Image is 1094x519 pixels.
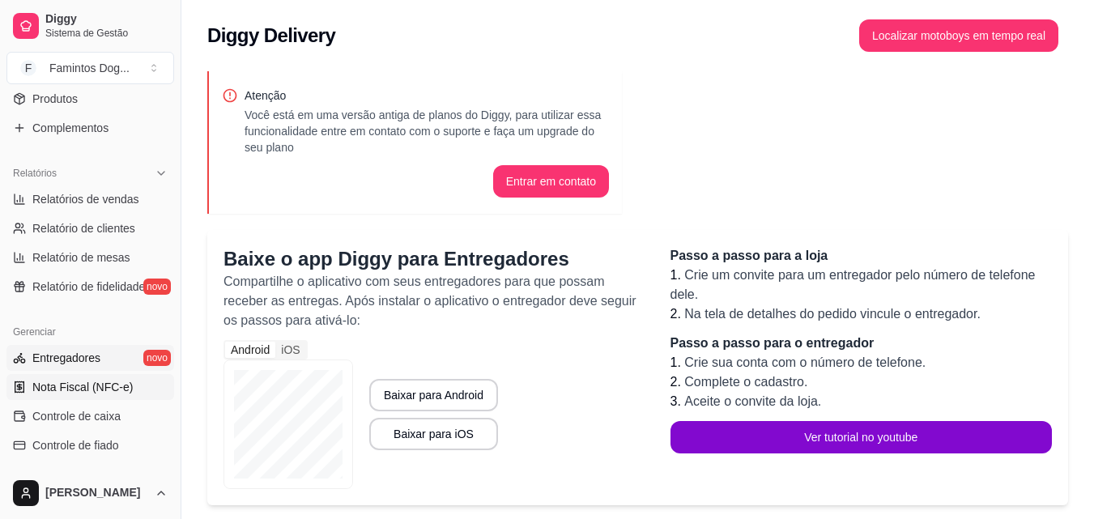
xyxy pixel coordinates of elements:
div: Android [225,342,275,358]
li: 2. [670,304,1053,324]
span: Produtos [32,91,78,107]
li: 3. [670,392,1053,411]
span: Controle de fiado [32,437,119,453]
div: Gerenciar [6,319,174,345]
span: Crie um convite para um entregador pelo número de telefone dele. [670,268,1036,301]
p: Atenção [245,87,609,104]
p: Você está em uma versão antiga de planos do Diggy, para utilizar essa funcionalidade entre em con... [245,107,609,155]
span: Relatórios [13,167,57,180]
div: Famintos Dog ... [49,60,130,76]
li: 1. [670,353,1053,372]
span: Cupons [32,466,71,483]
button: [PERSON_NAME] [6,474,174,513]
span: Relatório de clientes [32,220,135,236]
button: Baixar para Android [369,379,498,411]
button: Localizar motoboys em tempo real [859,19,1058,52]
span: Complete o cadastro. [684,375,807,389]
span: F [20,60,36,76]
button: Baixar para iOS [369,418,498,450]
a: Relatório de clientes [6,215,174,241]
a: Relatório de mesas [6,245,174,270]
a: Controle de fiado [6,432,174,458]
p: Passo a passo para o entregador [670,334,1053,353]
span: Relatório de mesas [32,249,130,266]
a: DiggySistema de Gestão [6,6,174,45]
span: Nota Fiscal (NFC-e) [32,379,133,395]
a: Produtos [6,86,174,112]
span: Na tela de detalhes do pedido vincule o entregador. [684,307,981,321]
span: [PERSON_NAME] [45,486,148,500]
a: Controle de caixa [6,403,174,429]
span: Complementos [32,120,109,136]
span: Controle de caixa [32,408,121,424]
h2: Diggy Delivery [207,23,335,49]
p: Baixe o app Diggy para Entregadores [223,246,638,272]
span: Aceite o convite da loja. [684,394,821,408]
button: Entrar em contato [493,165,609,198]
div: iOS [275,342,305,358]
span: Entregadores [32,350,100,366]
span: Diggy [45,12,168,27]
a: Relatório de fidelidadenovo [6,274,174,300]
a: Nota Fiscal (NFC-e) [6,374,174,400]
button: Select a team [6,52,174,84]
a: Cupons [6,462,174,487]
span: Relatórios de vendas [32,191,139,207]
a: Relatórios de vendas [6,186,174,212]
li: 2. [670,372,1053,392]
a: Complementos [6,115,174,141]
span: Crie sua conta com o número de telefone. [684,355,926,369]
span: Relatório de fidelidade [32,279,145,295]
li: 1. [670,266,1053,304]
span: Sistema de Gestão [45,27,168,40]
p: Passo a passo para a loja [670,246,1053,266]
p: Compartilhe o aplicativo com seus entregadores para que possam receber as entregas. Após instalar... [223,272,638,330]
button: Ver tutorial no youtube [670,421,1053,453]
a: Entregadoresnovo [6,345,174,371]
